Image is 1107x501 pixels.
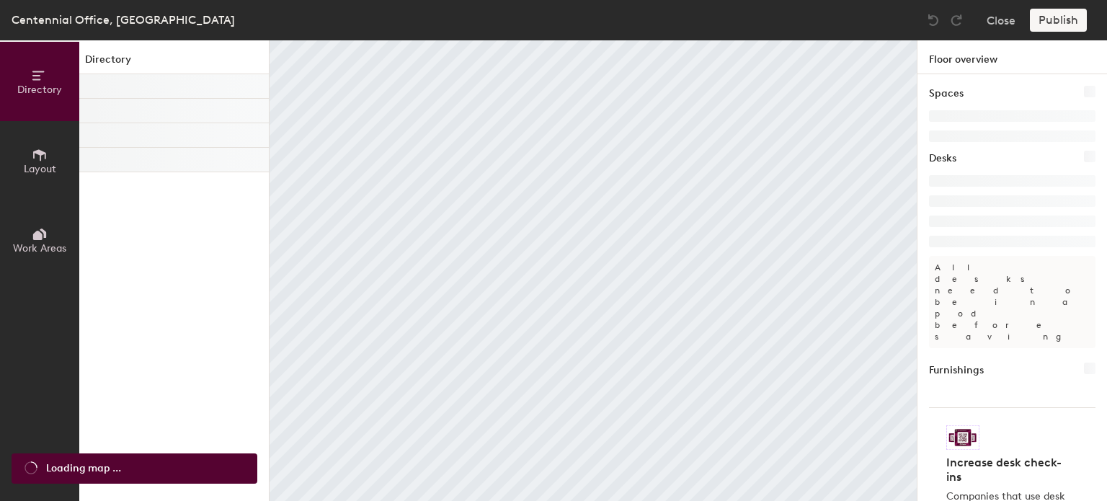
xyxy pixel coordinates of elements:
img: Undo [926,13,941,27]
h1: Spaces [929,86,964,102]
span: Work Areas [13,242,66,254]
p: All desks need to be in a pod before saving [929,256,1095,348]
canvas: Map [270,40,917,501]
button: Close [987,9,1015,32]
h1: Floor overview [917,40,1107,74]
span: Directory [17,84,62,96]
h1: Desks [929,151,956,167]
img: Redo [949,13,964,27]
img: Sticker logo [946,425,979,450]
h4: Increase desk check-ins [946,456,1070,484]
span: Layout [24,163,56,175]
h1: Furnishings [929,363,984,378]
div: Centennial Office, [GEOGRAPHIC_DATA] [12,11,235,29]
span: Loading map ... [46,461,121,476]
h1: Directory [79,52,269,74]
